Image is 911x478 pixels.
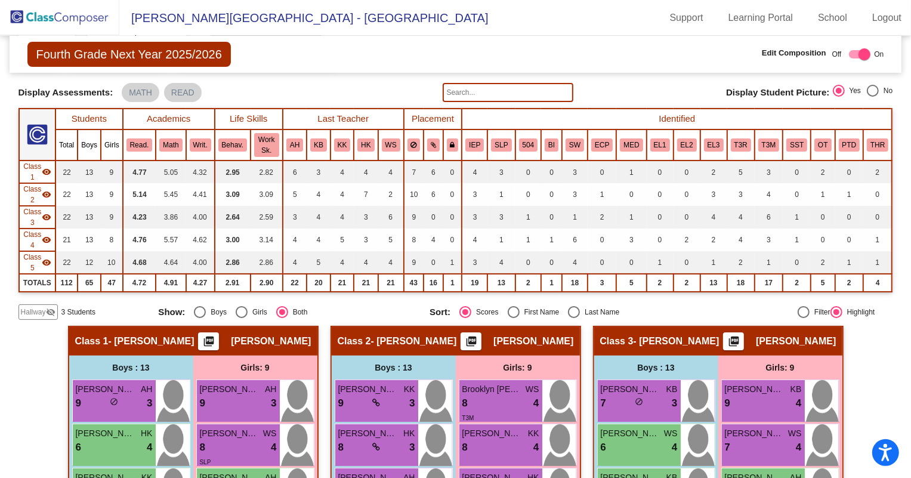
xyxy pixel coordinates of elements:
[251,251,283,274] td: 2.86
[727,251,755,274] td: 2
[283,274,307,292] td: 22
[331,183,354,206] td: 4
[218,138,247,152] button: Behav.
[863,229,892,251] td: 1
[123,161,156,183] td: 4.77
[783,206,811,229] td: 1
[382,138,400,152] button: WS
[588,161,616,183] td: 0
[42,235,51,245] mat-icon: visibility
[620,138,643,152] button: MED
[307,251,331,274] td: 5
[23,229,42,251] span: Class 4
[487,183,515,206] td: 1
[42,167,51,177] mat-icon: visibility
[186,229,215,251] td: 4.62
[700,251,727,274] td: 1
[461,332,481,350] button: Print Students Details
[354,183,378,206] td: 7
[251,206,283,229] td: 2.59
[404,229,424,251] td: 8
[758,138,780,152] button: T3M
[588,229,616,251] td: 0
[23,161,42,183] span: Class 1
[562,129,588,161] th: Meets with Social Worker
[647,274,674,292] td: 2
[186,274,215,292] td: 4.27
[251,183,283,206] td: 3.09
[835,274,864,292] td: 2
[378,183,404,206] td: 2
[215,251,251,274] td: 2.86
[700,229,727,251] td: 2
[588,183,616,206] td: 1
[331,129,354,161] th: Kelly Klaassen
[845,85,861,96] div: Yes
[443,83,574,102] input: Search...
[42,212,51,222] mat-icon: visibility
[354,229,378,251] td: 3
[42,258,51,267] mat-icon: visibility
[186,183,215,206] td: 4.41
[158,307,185,317] span: Show:
[443,206,462,229] td: 0
[832,49,842,60] span: Off
[424,183,443,206] td: 6
[283,229,307,251] td: 4
[254,133,279,157] button: Work Sk.
[727,161,755,183] td: 5
[541,161,562,183] td: 0
[811,206,835,229] td: 0
[462,229,487,251] td: 4
[101,229,123,251] td: 8
[215,206,251,229] td: 2.64
[283,251,307,274] td: 4
[755,161,783,183] td: 3
[354,251,378,274] td: 4
[55,206,78,229] td: 22
[755,183,783,206] td: 4
[719,8,803,27] a: Learning Portal
[19,229,55,251] td: Brady Kienitz - Kienitz
[647,183,674,206] td: 0
[647,161,674,183] td: 0
[331,251,354,274] td: 4
[378,274,404,292] td: 21
[464,335,478,352] mat-icon: picture_as_pdf
[755,251,783,274] td: 1
[616,161,646,183] td: 1
[808,8,857,27] a: School
[404,109,462,129] th: Placement
[156,183,186,206] td: 5.45
[727,274,755,292] td: 18
[616,251,646,274] td: 0
[863,206,892,229] td: 0
[430,307,450,317] span: Sort:
[863,183,892,206] td: 0
[727,335,741,352] mat-icon: picture_as_pdf
[566,138,584,152] button: SW
[700,183,727,206] td: 3
[462,129,487,161] th: Individualized Education Plan
[354,129,378,161] th: Hayley Knoop
[122,83,159,102] mat-chip: MATH
[674,183,700,206] td: 0
[879,85,893,96] div: No
[354,161,378,183] td: 4
[55,109,123,129] th: Students
[378,206,404,229] td: 6
[704,138,724,152] button: EL3
[700,206,727,229] td: 4
[283,109,404,129] th: Last Teacher
[562,161,588,183] td: 3
[23,184,42,205] span: Class 2
[123,109,215,129] th: Academics
[404,161,424,183] td: 7
[700,274,727,292] td: 13
[156,274,186,292] td: 4.91
[674,274,700,292] td: 2
[674,206,700,229] td: 0
[783,251,811,274] td: 0
[462,206,487,229] td: 3
[307,274,331,292] td: 20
